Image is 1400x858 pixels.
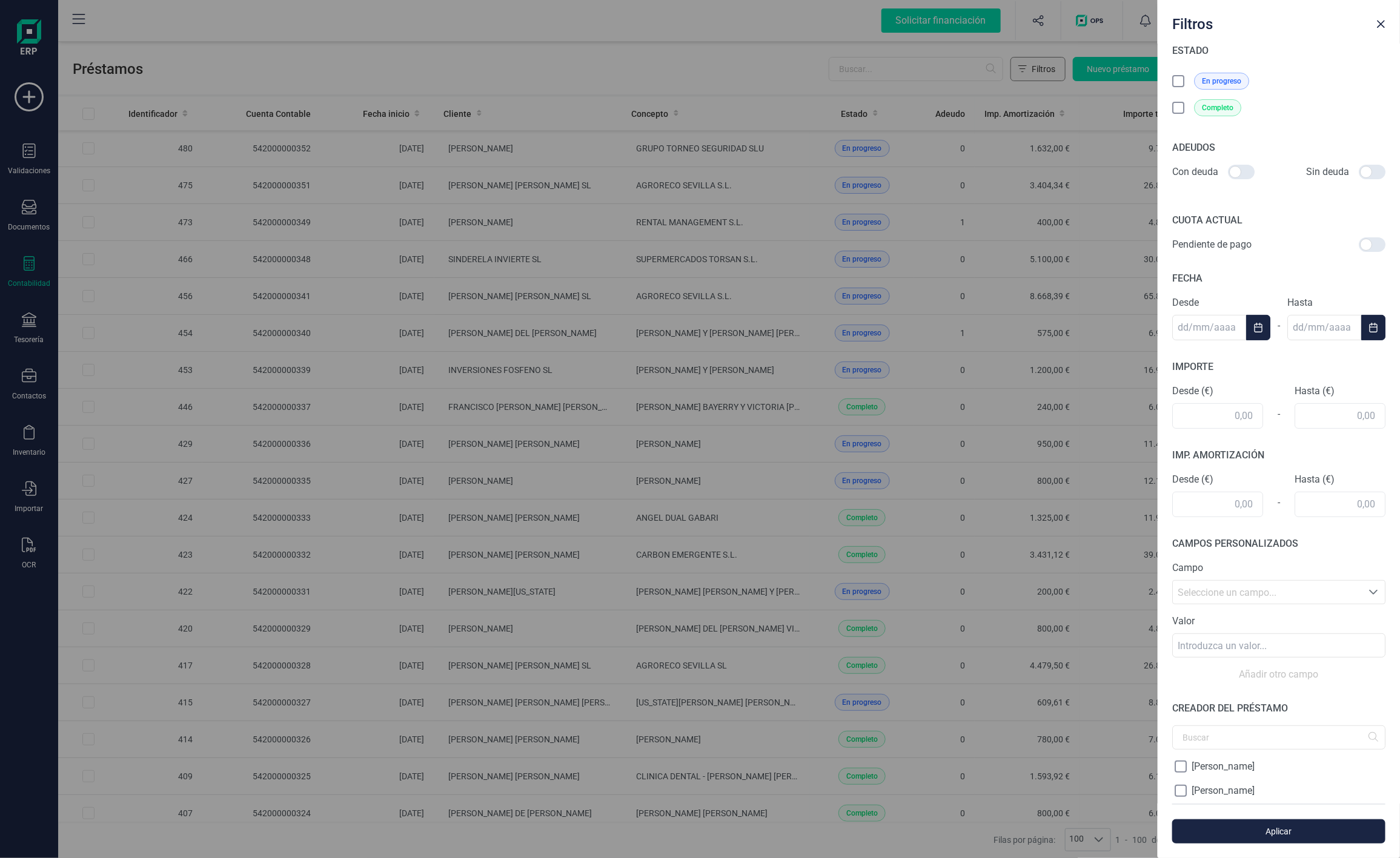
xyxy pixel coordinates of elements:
[1172,472,1263,487] label: Desde (€)
[1371,15,1390,34] button: Close
[1172,403,1263,429] input: 0,00
[1172,561,1385,575] label: Campo
[1287,295,1385,310] label: Hasta
[1362,581,1385,604] div: Seleccione un campo...
[1192,784,1255,798] p: [PERSON_NAME]
[1295,492,1385,517] input: 0,00
[1172,142,1215,153] span: ADEUDOS
[1172,667,1385,682] div: Añadir otro campo
[1295,472,1385,487] label: Hasta (€)
[1172,361,1213,372] span: IMPORTE
[1202,76,1241,87] span: En progreso
[1172,725,1385,750] input: Buscar
[1306,165,1349,179] span: Sin deuda
[1361,315,1385,340] button: Choose Date
[1173,581,1362,604] span: Seleccione un campo...
[1295,403,1385,429] input: 0,00
[1172,165,1218,179] span: Con deuda
[1263,400,1295,429] div: -
[1295,384,1385,398] label: Hasta (€)
[1172,492,1263,517] input: 0,00
[1172,237,1252,252] span: Pendiente de pago
[1172,315,1246,340] input: dd/mm/aaaa
[1192,759,1255,774] p: [PERSON_NAME]
[1172,819,1385,843] button: Aplicar
[1263,488,1295,517] div: -
[1172,449,1264,461] span: IMP. AMORTIZACIÓN
[1172,614,1385,629] label: Valor
[1186,825,1372,837] span: Aplicar
[1172,538,1298,549] span: CAMPOS PERSONALIZADOS
[1172,272,1203,284] span: FECHA
[1172,633,1385,658] input: Introduzca un valor...
[1172,45,1209,56] span: ESTADO
[1270,311,1287,340] div: -
[1287,315,1361,340] input: dd/mm/aaaa
[1172,214,1242,226] span: CUOTA ACTUAL
[1246,315,1270,340] button: Choose Date
[1167,10,1371,34] div: Filtros
[1172,702,1288,714] span: CREADOR DEL PRÉSTAMO
[1202,102,1233,113] span: Completo
[1172,295,1270,310] label: Desde
[1172,384,1263,398] label: Desde (€)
